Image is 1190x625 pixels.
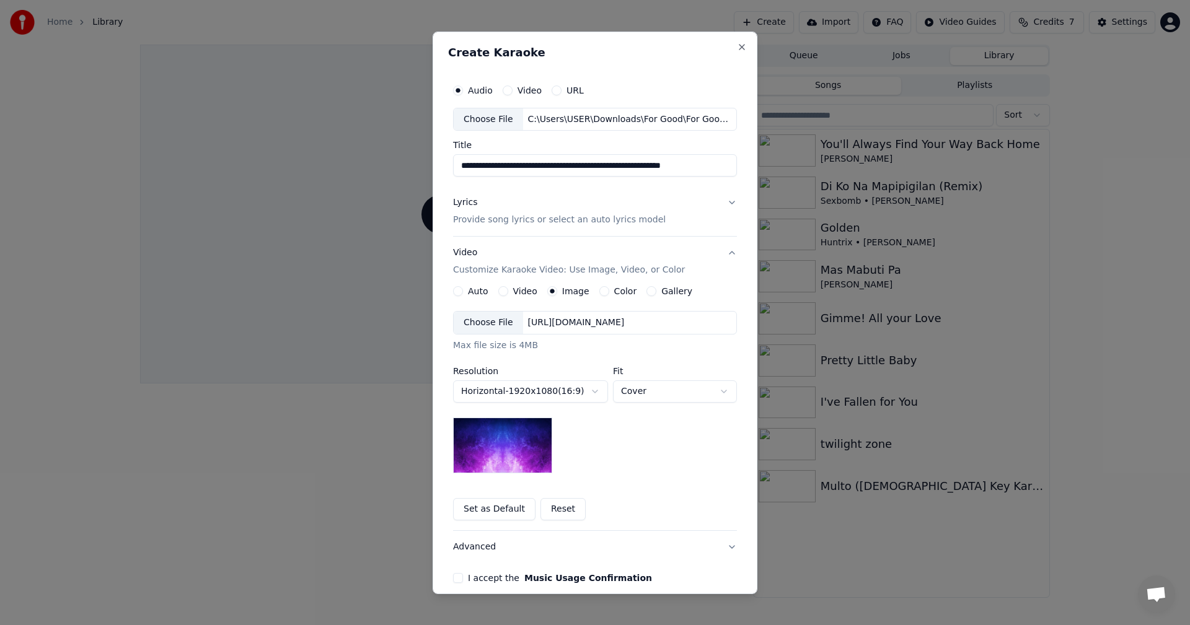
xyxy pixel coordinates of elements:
[523,317,630,329] div: [URL][DOMAIN_NAME]
[613,367,737,375] label: Fit
[453,367,608,375] label: Resolution
[661,287,692,295] label: Gallery
[453,286,737,530] div: VideoCustomize Karaoke Video: Use Image, Video, or Color
[454,108,523,130] div: Choose File
[540,498,586,520] button: Reset
[524,574,652,582] button: I accept the
[453,196,477,209] div: Lyrics
[566,85,584,94] label: URL
[453,498,535,520] button: Set as Default
[468,574,652,582] label: I accept the
[453,214,666,226] p: Provide song lyrics or select an auto lyrics model
[453,237,737,286] button: VideoCustomize Karaoke Video: Use Image, Video, or Color
[454,312,523,334] div: Choose File
[562,287,589,295] label: Image
[448,46,742,58] h2: Create Karaoke
[614,287,637,295] label: Color
[518,85,542,94] label: Video
[468,287,488,295] label: Auto
[453,247,685,276] div: Video
[453,141,737,149] label: Title
[468,85,493,94] label: Audio
[453,186,737,236] button: LyricsProvide song lyrics or select an auto lyrics model
[453,531,737,563] button: Advanced
[453,264,685,276] p: Customize Karaoke Video: Use Image, Video, or Color
[523,113,734,125] div: C:\Users\USER\Downloads\For Good\For Good (128kbit_AAC).m4a
[453,339,737,352] div: Max file size is 4MB
[513,287,537,295] label: Video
